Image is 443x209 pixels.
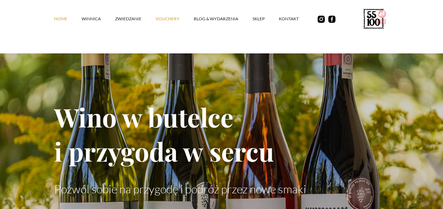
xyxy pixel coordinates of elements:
[54,100,389,168] h1: Wino w butelce i przygoda w sercu
[115,8,156,30] a: ZWIEDZANIE
[54,182,389,196] p: Pozwól sobie na przygodę i podróż przez nowe smaki
[156,8,194,30] a: vouchery
[279,8,313,30] a: kontakt
[252,8,279,30] a: SKLEP
[82,8,115,30] a: winnica
[194,8,252,30] a: Blog & Wydarzenia
[54,8,82,30] a: Home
